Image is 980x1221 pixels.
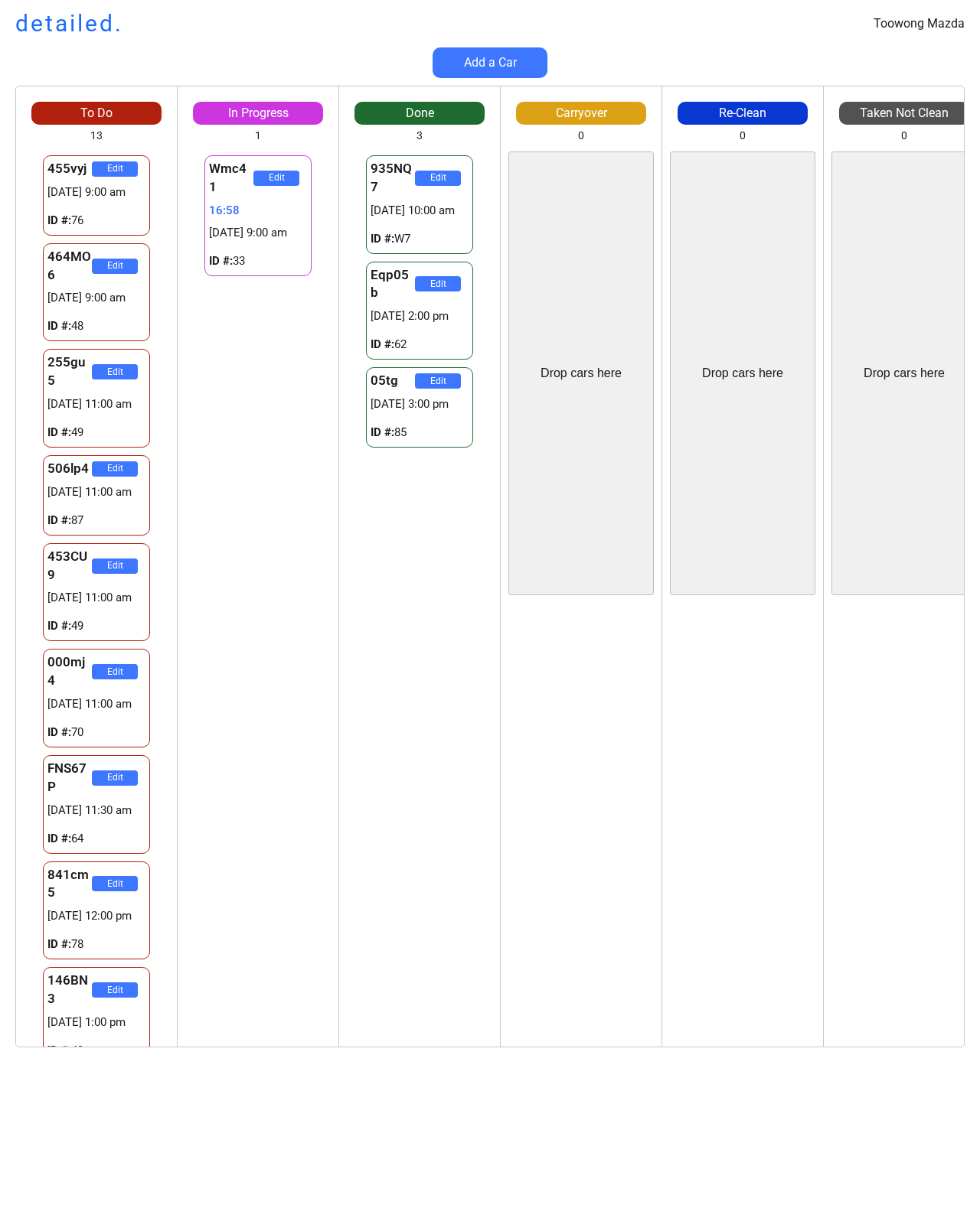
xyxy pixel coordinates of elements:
[578,129,584,144] div: 0
[740,129,746,144] div: 0
[92,161,138,177] button: Edit
[516,105,646,122] div: Carryover
[47,696,145,712] div: [DATE] 11:00 am
[92,664,138,679] button: Edit
[371,337,394,351] strong: ID #:
[47,760,92,796] div: FNS67P
[371,396,469,412] div: [DATE] 3:00 pm
[92,558,138,574] button: Edit
[47,937,71,951] strong: ID #:
[47,866,92,903] div: 841cm5
[209,254,233,268] strong: ID #:
[47,936,145,952] div: 78
[47,831,145,847] div: 64
[415,276,461,291] button: Edit
[92,770,138,786] button: Edit
[47,425,145,441] div: 49
[47,1044,71,1057] strong: ID #:
[47,353,92,390] div: 255gu5
[253,171,299,186] button: Edit
[47,184,145,200] div: [DATE] 9:00 am
[371,160,415,197] div: 935NQ7
[92,982,138,998] button: Edit
[209,160,253,197] div: Wmc41
[92,461,138,477] button: Edit
[541,365,622,382] div: Drop cars here
[47,425,71,439] strong: ID #:
[92,364,138,379] button: Edit
[371,425,394,439] strong: ID #:
[371,231,469,247] div: W7
[47,832,71,845] strong: ID #:
[47,803,145,819] div: [DATE] 11:30 am
[47,213,71,227] strong: ID #:
[47,619,71,633] strong: ID #:
[193,105,323,122] div: In Progress
[47,590,145,606] div: [DATE] 11:00 am
[415,171,461,186] button: Edit
[92,876,138,891] button: Edit
[371,266,415,303] div: Eqp05b
[47,290,145,306] div: [DATE] 9:00 am
[47,318,145,334] div: 48
[371,337,469,353] div: 62
[901,129,907,144] div: 0
[702,365,783,382] div: Drop cars here
[47,724,145,741] div: 70
[47,653,92,690] div: 000mj4
[47,972,92,1008] div: 146BN3
[47,548,92,584] div: 453CU9
[47,484,145,500] div: [DATE] 11:00 am
[864,365,945,382] div: Drop cars here
[47,213,145,229] div: 76
[47,908,145,924] div: [DATE] 12:00 pm
[416,129,423,144] div: 3
[354,105,485,122] div: Done
[47,160,92,178] div: 455vyj
[47,319,71,333] strong: ID #:
[209,253,307,269] div: 33
[678,105,808,122] div: Re-Clean
[92,259,138,274] button: Edit
[209,203,307,219] div: 16:58
[371,308,469,324] div: [DATE] 2:00 pm
[47,513,145,529] div: 87
[371,425,469,441] div: 85
[255,129,261,144] div: 1
[31,105,162,122] div: To Do
[47,1043,145,1059] div: 40
[874,15,965,32] div: Toowong Mazda
[839,105,969,122] div: Taken Not Clean
[371,232,394,246] strong: ID #:
[15,8,123,40] h1: detailed.
[90,129,103,144] div: 13
[415,373,461,389] button: Edit
[47,725,71,739] strong: ID #:
[47,460,92,478] div: 506lp4
[47,248,92,285] div: 464MO6
[371,203,469,219] div: [DATE] 10:00 am
[433,47,547,78] button: Add a Car
[209,225,307,241] div: [DATE] 9:00 am
[47,1014,145,1031] div: [DATE] 1:00 pm
[371,372,415,390] div: 05tg
[47,396,145,412] div: [DATE] 11:00 am
[47,618,145,634] div: 49
[47,513,71,527] strong: ID #:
